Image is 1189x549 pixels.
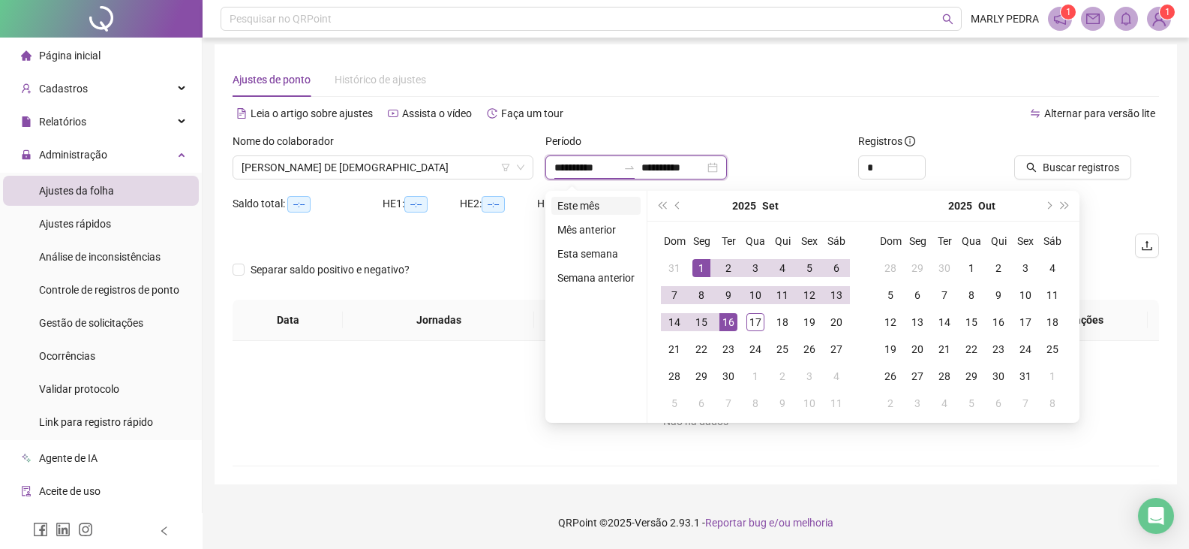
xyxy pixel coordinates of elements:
[39,218,111,230] span: Ajustes rápidos
[501,163,510,172] span: filter
[56,522,71,537] span: linkedin
[1016,394,1034,412] div: 7
[1039,309,1066,336] td: 2025-10-18
[1026,162,1037,173] span: search
[1119,12,1133,26] span: bell
[551,197,641,215] li: Este mês
[904,282,931,309] td: 2025-10-06
[800,340,818,358] div: 26
[942,14,953,25] span: search
[742,336,769,363] td: 2025-09-24
[935,367,953,385] div: 28
[665,286,683,304] div: 7
[1012,336,1039,363] td: 2025-10-24
[383,195,460,213] div: HE 1:
[343,300,534,341] th: Jornadas
[989,367,1007,385] div: 30
[719,394,737,412] div: 7
[904,390,931,417] td: 2025-11-03
[773,286,791,304] div: 11
[635,517,668,529] span: Versão
[958,255,985,282] td: 2025-10-01
[769,282,796,309] td: 2025-09-11
[769,390,796,417] td: 2025-10-09
[487,108,497,119] span: history
[931,363,958,390] td: 2025-10-28
[985,255,1012,282] td: 2025-10-02
[908,313,926,331] div: 13
[746,394,764,412] div: 8
[800,259,818,277] div: 5
[1066,7,1071,17] span: 1
[1141,240,1153,252] span: upload
[931,336,958,363] td: 2025-10-21
[661,228,688,255] th: Dom
[404,196,428,213] span: --:--
[233,74,311,86] span: Ajustes de ponto
[21,116,32,127] span: file
[692,286,710,304] div: 8
[769,363,796,390] td: 2025-10-02
[881,367,899,385] div: 26
[551,221,641,239] li: Mês anterior
[39,317,143,329] span: Gestão de solicitações
[661,336,688,363] td: 2025-09-21
[742,363,769,390] td: 2025-10-01
[827,394,845,412] div: 11
[904,309,931,336] td: 2025-10-13
[769,255,796,282] td: 2025-09-04
[402,107,472,119] span: Assista o vídeo
[39,416,153,428] span: Link para registro rápido
[39,383,119,395] span: Validar protocolo
[39,284,179,296] span: Controle de registros de ponto
[1043,159,1119,176] span: Buscar registros
[1160,5,1175,20] sup: Atualize o seu contato no menu Meus Dados
[746,367,764,385] div: 1
[908,394,926,412] div: 3
[1039,255,1066,282] td: 2025-10-04
[688,336,715,363] td: 2025-09-22
[159,526,170,536] span: left
[1014,155,1131,179] button: Buscar registros
[823,255,850,282] td: 2025-09-06
[719,259,737,277] div: 2
[858,133,915,149] span: Registros
[800,286,818,304] div: 12
[39,149,107,161] span: Administração
[534,300,653,341] th: Entrada 1
[962,340,980,358] div: 22
[688,363,715,390] td: 2025-09-29
[1016,367,1034,385] div: 31
[692,259,710,277] div: 1
[482,196,505,213] span: --:--
[1039,228,1066,255] th: Sáb
[21,50,32,61] span: home
[904,363,931,390] td: 2025-10-27
[827,259,845,277] div: 6
[1061,5,1076,20] sup: 1
[985,309,1012,336] td: 2025-10-16
[796,282,823,309] td: 2025-09-12
[1043,286,1061,304] div: 11
[233,133,344,149] label: Nome do colaborador
[233,300,343,341] th: Data
[39,185,114,197] span: Ajustes da folha
[905,136,915,146] span: info-circle
[692,367,710,385] div: 29
[1044,107,1155,119] span: Alternar para versão lite
[688,255,715,282] td: 2025-09-01
[233,195,383,213] div: Saldo total:
[796,255,823,282] td: 2025-09-05
[877,390,904,417] td: 2025-11-02
[877,255,904,282] td: 2025-09-28
[1030,108,1040,119] span: swap
[796,228,823,255] th: Sex
[904,336,931,363] td: 2025-10-20
[715,255,742,282] td: 2025-09-02
[796,309,823,336] td: 2025-09-19
[388,108,398,119] span: youtube
[1012,309,1039,336] td: 2025-10-17
[769,228,796,255] th: Qui
[665,313,683,331] div: 14
[823,309,850,336] td: 2025-09-20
